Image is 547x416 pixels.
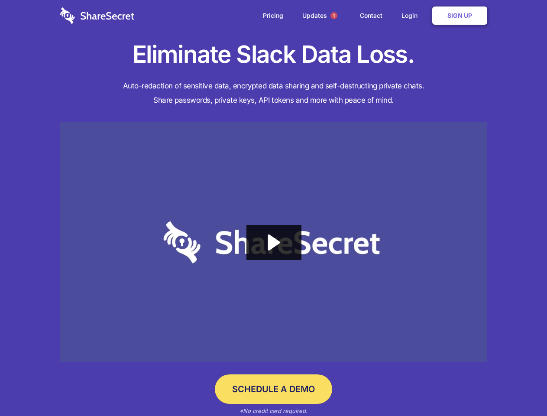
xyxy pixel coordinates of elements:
[60,39,487,70] h1: Eliminate Slack Data Loss.
[60,7,134,24] img: logo-wordmark-white-trans-d4663122ce5f474addd5e946df7df03e33cb6a1c49d2221995e7729f52c070b2.svg
[504,373,537,406] iframe: Drift Widget Chat Controller
[60,122,487,363] a: Wistia video thumbnail
[60,79,487,107] h4: Auto-redaction of sensitive data, encrypted data sharing and self-destructing private chats. Shar...
[393,2,430,29] a: Login
[351,2,391,29] a: Contact
[254,2,292,29] a: Pricing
